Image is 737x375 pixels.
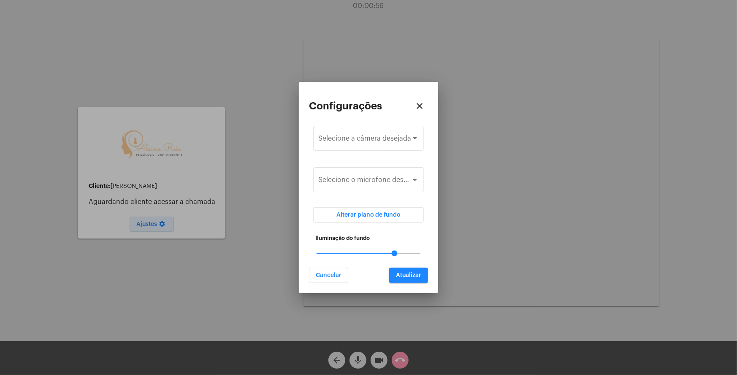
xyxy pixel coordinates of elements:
span: Atualizar [396,272,421,278]
span: Alterar plano de fundo [336,212,401,218]
button: Atualizar [389,268,428,283]
button: Alterar plano de fundo [313,207,424,223]
h5: Iluminação do fundo [315,235,422,241]
button: Cancelar [309,268,348,283]
span: Cancelar [316,272,341,278]
mat-icon: close [415,101,425,111]
h2: Configurações [309,101,382,111]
